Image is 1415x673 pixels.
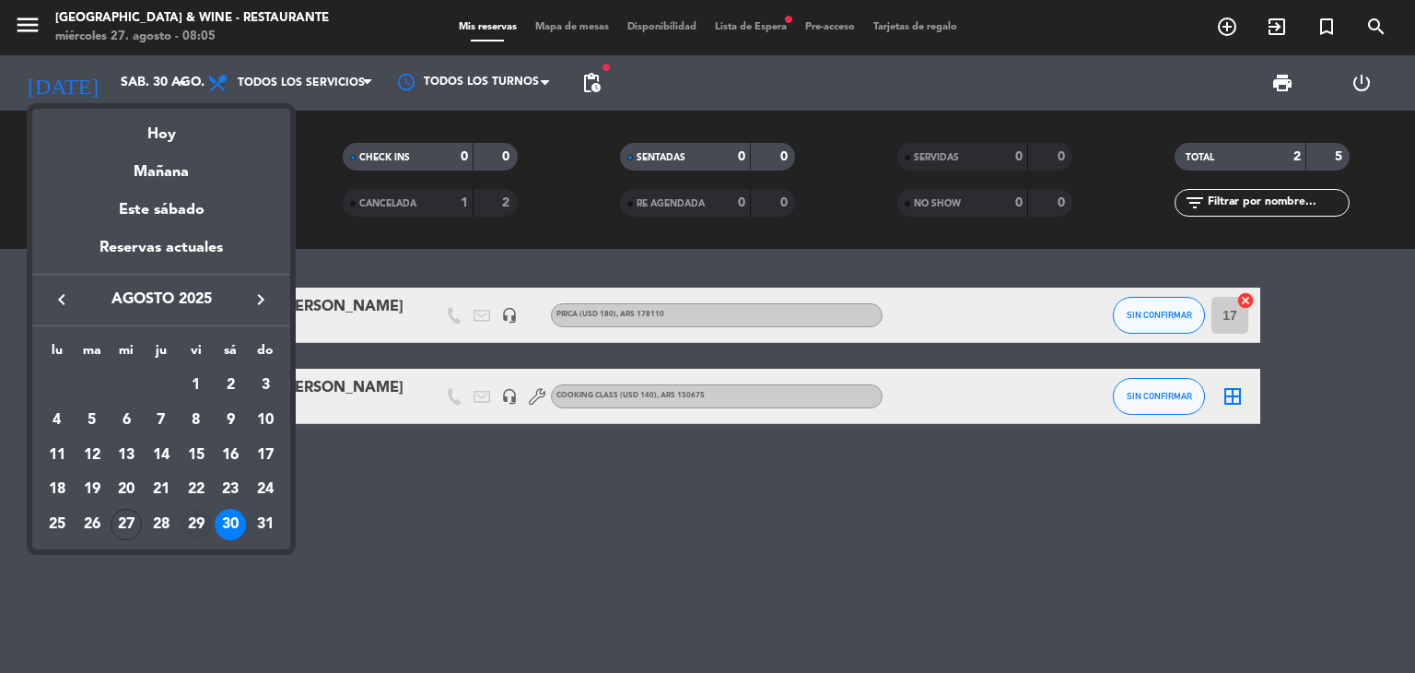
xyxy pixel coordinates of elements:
[244,288,277,312] button: keyboard_arrow_right
[144,438,179,473] td: 14 de agosto de 2025
[250,474,281,505] div: 24
[214,438,249,473] td: 16 de agosto de 2025
[144,340,179,369] th: jueves
[250,370,281,401] div: 3
[248,472,283,507] td: 24 de agosto de 2025
[32,236,290,274] div: Reservas actuales
[109,472,144,507] td: 20 de agosto de 2025
[75,340,110,369] th: martes
[41,474,73,505] div: 18
[40,507,75,542] td: 25 de agosto de 2025
[76,405,108,436] div: 5
[248,507,283,542] td: 31 de agosto de 2025
[179,472,214,507] td: 22 de agosto de 2025
[215,474,246,505] div: 23
[214,340,249,369] th: sábado
[40,403,75,438] td: 4 de agosto de 2025
[109,438,144,473] td: 13 de agosto de 2025
[250,509,281,540] div: 31
[181,474,212,505] div: 22
[215,509,246,540] div: 30
[179,340,214,369] th: viernes
[250,405,281,436] div: 10
[111,509,142,540] div: 27
[111,405,142,436] div: 6
[76,440,108,471] div: 12
[144,507,179,542] td: 28 de agosto de 2025
[144,403,179,438] td: 7 de agosto de 2025
[109,507,144,542] td: 27 de agosto de 2025
[215,440,246,471] div: 16
[40,340,75,369] th: lunes
[144,472,179,507] td: 21 de agosto de 2025
[146,405,177,436] div: 7
[40,438,75,473] td: 11 de agosto de 2025
[248,368,283,403] td: 3 de agosto de 2025
[179,438,214,473] td: 15 de agosto de 2025
[248,403,283,438] td: 10 de agosto de 2025
[41,509,73,540] div: 25
[146,474,177,505] div: 21
[179,507,214,542] td: 29 de agosto de 2025
[76,509,108,540] div: 26
[32,109,290,147] div: Hoy
[248,438,283,473] td: 17 de agosto de 2025
[181,440,212,471] div: 15
[45,288,78,312] button: keyboard_arrow_left
[78,288,244,312] span: agosto 2025
[40,472,75,507] td: 18 de agosto de 2025
[111,474,142,505] div: 20
[214,507,249,542] td: 30 de agosto de 2025
[214,472,249,507] td: 23 de agosto de 2025
[214,403,249,438] td: 9 de agosto de 2025
[146,509,177,540] div: 28
[111,440,142,471] div: 13
[41,405,73,436] div: 4
[109,340,144,369] th: miércoles
[215,370,246,401] div: 2
[250,440,281,471] div: 17
[214,368,249,403] td: 2 de agosto de 2025
[75,472,110,507] td: 19 de agosto de 2025
[181,370,212,401] div: 1
[146,440,177,471] div: 14
[250,289,272,311] i: keyboard_arrow_right
[179,403,214,438] td: 8 de agosto de 2025
[181,405,212,436] div: 8
[75,403,110,438] td: 5 de agosto de 2025
[181,509,212,540] div: 29
[41,440,73,471] div: 11
[40,368,179,403] td: AGO.
[76,474,108,505] div: 19
[32,184,290,236] div: Este sábado
[109,403,144,438] td: 6 de agosto de 2025
[75,507,110,542] td: 26 de agosto de 2025
[248,340,283,369] th: domingo
[32,147,290,184] div: Mañana
[75,438,110,473] td: 12 de agosto de 2025
[179,368,214,403] td: 1 de agosto de 2025
[51,289,73,311] i: keyboard_arrow_left
[215,405,246,436] div: 9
